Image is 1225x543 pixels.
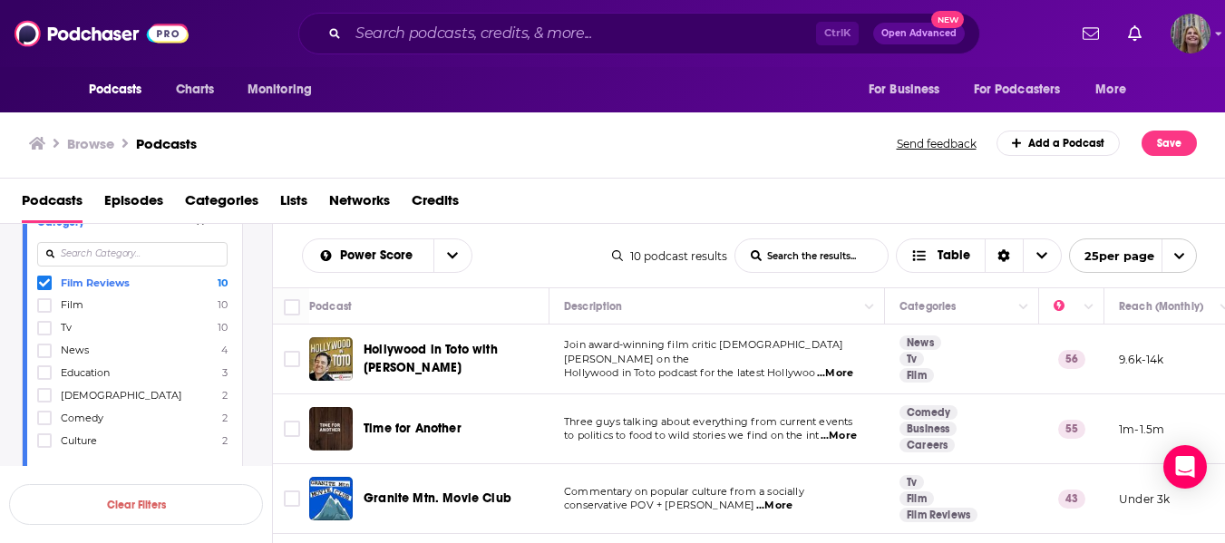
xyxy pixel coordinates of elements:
[564,485,804,498] span: Commentary on popular culture from a socially
[37,464,228,474] button: More Categories
[1069,238,1197,273] button: open menu
[564,429,819,441] span: to politics to food to wild stories we find on the int
[61,366,110,379] span: Education
[61,344,89,356] span: News
[821,429,857,443] span: ...More
[1075,18,1106,49] a: Show notifications dropdown
[564,296,622,317] div: Description
[873,23,965,44] button: Open AdvancedNew
[222,434,228,447] span: 2
[104,186,163,223] a: Episodes
[309,296,352,317] div: Podcast
[962,73,1087,107] button: open menu
[881,29,957,38] span: Open Advanced
[164,73,226,107] a: Charts
[329,186,390,223] span: Networks
[364,342,498,375] span: Hollywood in Toto with [PERSON_NAME]
[896,238,1062,273] button: Choose View
[564,366,815,379] span: Hollywood in Toto podcast for the latest Hollywoo
[61,389,182,402] span: [DEMOGRAPHIC_DATA]
[222,412,228,424] span: 2
[1121,18,1149,49] a: Show notifications dropdown
[1171,14,1210,53] button: Show profile menu
[61,412,103,424] span: Comedy
[284,490,300,507] span: Toggle select row
[218,298,228,311] span: 10
[1119,491,1170,507] p: Under 3k
[221,344,228,356] span: 4
[364,421,462,436] span: Time for Another
[412,186,459,223] a: Credits
[899,491,934,506] a: Film
[1058,490,1085,508] p: 43
[89,77,142,102] span: Podcasts
[564,499,754,511] span: conservative POV + [PERSON_NAME]
[1119,352,1163,367] p: 9.6k-14k
[899,296,956,317] div: Categories
[899,475,924,490] a: Tv
[938,249,970,262] span: Table
[67,135,114,152] h3: Browse
[816,22,859,45] span: Ctrl K
[92,464,165,474] span: More Categories
[340,249,419,262] span: Power Score
[1058,420,1085,438] p: 55
[15,16,189,51] img: Podchaser - Follow, Share and Rate Podcasts
[756,499,792,513] span: ...More
[1083,73,1149,107] button: open menu
[364,420,462,438] a: Time for Another
[1171,14,1210,53] img: User Profile
[9,484,263,525] button: Clear Filters
[309,477,353,520] img: Granite Mtn. Movie Club
[61,321,72,334] span: Tv
[22,186,83,223] a: Podcasts
[1119,296,1203,317] div: Reach (Monthly)
[899,368,934,383] a: Film
[222,366,228,379] span: 3
[61,434,97,447] span: Culture
[899,352,924,366] a: Tv
[869,77,940,102] span: For Business
[899,422,957,436] a: Business
[309,337,353,381] img: Hollywood in Toto with Christian Toto
[37,242,228,267] input: Search Category...
[1013,296,1035,318] button: Column Actions
[974,77,1061,102] span: For Podcasters
[997,131,1121,156] a: Add a Podcast
[218,276,228,289] span: 10
[856,73,963,107] button: open menu
[1171,14,1210,53] span: Logged in as CGorges
[1058,350,1085,368] p: 56
[433,239,472,272] button: open menu
[1054,296,1079,317] div: Power Score
[222,389,228,402] span: 2
[1163,445,1207,489] div: Open Intercom Messenger
[298,13,980,54] div: Search podcasts, credits, & more...
[309,407,353,451] img: Time for Another
[136,135,197,152] a: Podcasts
[817,366,853,381] span: ...More
[302,238,472,273] h2: Choose List sort
[1119,422,1164,437] p: 1m-1.5m
[364,341,543,377] a: Hollywood in Toto with [PERSON_NAME]
[61,276,130,289] span: Film Reviews
[859,296,880,318] button: Column Actions
[899,438,955,452] a: Careers
[218,321,228,334] span: 10
[899,335,941,350] a: News
[248,77,312,102] span: Monitoring
[176,77,215,102] span: Charts
[185,186,258,223] a: Categories
[280,186,307,223] a: Lists
[931,11,964,28] span: New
